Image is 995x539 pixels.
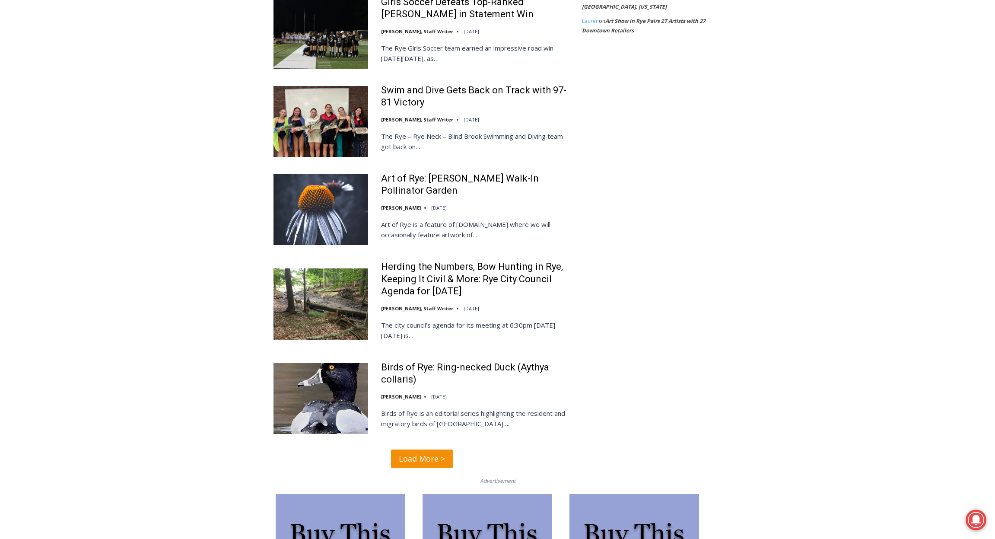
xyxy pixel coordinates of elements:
[381,393,421,400] a: [PERSON_NAME]
[381,219,571,240] p: Art of Rye is a feature of [DOMAIN_NAME] where we will occasionally feature artwork of…
[381,204,421,211] a: [PERSON_NAME]
[381,131,571,152] p: The Rye – Rye Neck – Blind Brook Swimming and Diving team got back on…
[97,73,99,82] div: /
[582,17,599,25] a: Lauren
[273,268,368,339] img: Herding the Numbers, Bow Hunting in Rye, Keeping It Civil & More: Rye City Council Agenda for Oct...
[91,73,95,82] div: 4
[381,116,453,123] a: [PERSON_NAME], Staff Writer
[582,17,706,34] a: Art Show in Rye Pairs 27 Artists with 27 Downtown Retailers
[464,305,479,312] time: [DATE]
[0,86,129,108] a: [PERSON_NAME] Read Sanctuary Fall Fest: [DATE]
[381,361,571,386] a: Birds of Rye: Ring-necked Duck (Aythya collaris)
[273,174,368,245] img: Art of Rye: Edith Read Walk-In Pollinator Garden
[226,86,401,105] span: Intern @ [DOMAIN_NAME]
[464,116,479,123] time: [DATE]
[273,86,368,157] img: Swim and Dive Gets Back on Track with 97-81 Victory
[273,363,368,434] img: Birds of Rye: Ring-necked Duck (Aythya collaris)
[431,204,447,211] time: [DATE]
[101,73,105,82] div: 6
[208,84,419,108] a: Intern @ [DOMAIN_NAME]
[381,84,571,109] a: Swim and Dive Gets Back on Track with 97-81 Victory
[582,16,724,35] footer: on
[218,0,408,84] div: "At the 10am stand-up meeting, each intern gets a chance to take [PERSON_NAME] and the other inte...
[381,43,571,64] p: The Rye Girls Soccer team earned an impressive road win [DATE][DATE], as…
[464,28,479,35] time: [DATE]
[381,172,571,197] a: Art of Rye: [PERSON_NAME] Walk-In Pollinator Garden
[431,393,447,400] time: [DATE]
[471,477,524,485] span: Advertisement
[381,261,571,298] a: Herding the Numbers, Bow Hunting in Rye, Keeping It Civil & More: Rye City Council Agenda for [DATE]
[381,320,571,341] p: The city council’s agenda for its meeting at 6:30pm [DATE][DATE] is…
[381,305,453,312] a: [PERSON_NAME], Staff Writer
[399,453,445,465] span: Load More >
[381,28,453,35] a: [PERSON_NAME], Staff Writer
[7,87,115,107] h4: [PERSON_NAME] Read Sanctuary Fall Fest: [DATE]
[91,26,116,71] div: Live Music
[381,408,571,429] p: Birds of Rye is an editorial series highlighting the resident and migratory birds of [GEOGRAPHIC_...
[391,450,453,468] a: Load More >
